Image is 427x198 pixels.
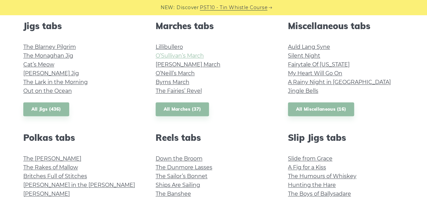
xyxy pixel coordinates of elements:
a: A Rainy Night in [GEOGRAPHIC_DATA] [288,79,391,85]
a: The Fairies’ Revel [156,88,202,94]
a: [PERSON_NAME] Jig [23,70,79,76]
a: Cat’s Meow [23,61,54,68]
a: [PERSON_NAME] March [156,61,220,68]
a: The Humours of Whiskey [288,173,356,179]
a: The Blarney Pilgrim [23,44,76,50]
a: Down the Broom [156,155,203,162]
h2: Jigs tabs [23,21,139,31]
a: The Sailor’s Bonnet [156,173,208,179]
a: Britches Full of Stitches [23,173,87,179]
a: Ships Are Sailing [156,182,200,188]
a: [PERSON_NAME] in the [PERSON_NAME] [23,182,135,188]
a: All Marches (37) [156,102,209,116]
a: A Fig for a Kiss [288,164,326,171]
a: Out on the Ocean [23,88,72,94]
a: PST10 - Tin Whistle Course [200,4,267,12]
span: Discover [177,4,199,12]
h2: Polkas tabs [23,132,139,143]
a: The [PERSON_NAME] [23,155,81,162]
span: NEW: [161,4,175,12]
a: The Rakes of Mallow [23,164,78,171]
a: Auld Lang Syne [288,44,330,50]
a: O’Neill’s March [156,70,195,76]
h2: Marches tabs [156,21,272,31]
a: The Lark in the Morning [23,79,88,85]
a: Lillibullero [156,44,183,50]
a: Hunting the Hare [288,182,336,188]
a: The Dunmore Lasses [156,164,212,171]
a: My Heart Will Go On [288,70,342,76]
a: Silent Night [288,52,320,59]
a: The Monaghan Jig [23,52,73,59]
a: Fairytale Of [US_STATE] [288,61,350,68]
a: All Miscellaneous (16) [288,102,354,116]
a: Byrns March [156,79,189,85]
a: The Banshee [156,191,191,197]
h2: Reels tabs [156,132,272,143]
a: All Jigs (436) [23,102,69,116]
a: The Boys of Ballysadare [288,191,351,197]
h2: Miscellaneous tabs [288,21,404,31]
a: O’Sullivan’s March [156,52,204,59]
a: [PERSON_NAME] [23,191,70,197]
h2: Slip Jigs tabs [288,132,404,143]
a: Jingle Bells [288,88,318,94]
a: Slide from Grace [288,155,332,162]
